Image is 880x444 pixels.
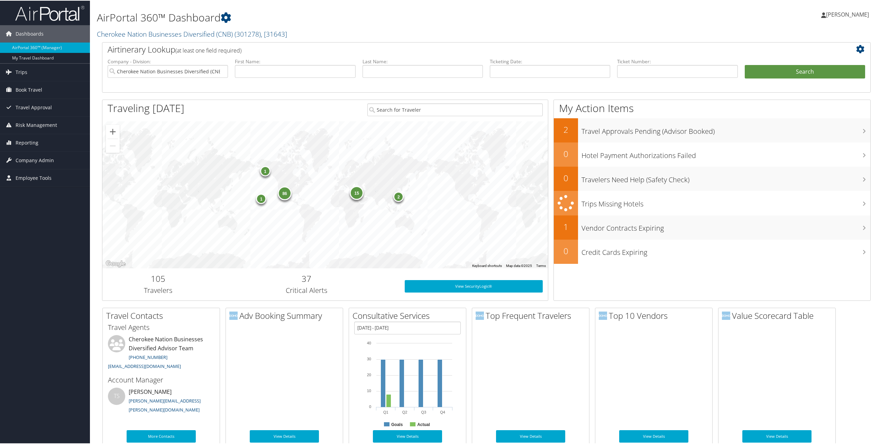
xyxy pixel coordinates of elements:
h2: 0 [554,147,578,159]
span: , [ 31643 ] [261,29,287,38]
h3: Credit Cards Expiring [581,243,870,257]
a: [EMAIL_ADDRESS][DOMAIN_NAME] [108,362,181,369]
img: domo-logo.png [229,311,238,319]
tspan: 40 [367,340,371,344]
h2: Top Frequent Travelers [476,309,589,321]
h3: Hotel Payment Authorizations Failed [581,147,870,160]
h1: AirPortal 360™ Dashboard [97,10,616,24]
span: Employee Tools [16,169,52,186]
h3: Critical Alerts [219,285,394,295]
span: Risk Management [16,116,57,133]
h2: Top 10 Vendors [599,309,712,321]
span: Travel Approval [16,98,52,115]
h3: Travel Approvals Pending (Advisor Booked) [581,122,870,136]
label: Ticketing Date: [490,57,610,64]
h3: Travelers Need Help (Safety Check) [581,171,870,184]
h3: Account Manager [108,374,214,384]
a: View Details [373,429,442,442]
a: View SecurityLogic® [405,279,543,292]
a: [PHONE_NUMBER] [129,353,167,360]
span: (at least one field required) [175,46,241,54]
img: domo-logo.png [476,311,484,319]
a: More Contacts [127,429,196,442]
a: Trips Missing Hotels [554,190,870,215]
a: 0Credit Cards Expiring [554,239,870,263]
tspan: 30 [367,356,371,360]
h2: Travel Contacts [106,309,220,321]
text: Goals [391,422,403,426]
h3: Travel Agents [108,322,214,332]
img: domo-logo.png [599,311,607,319]
img: Google [104,259,127,268]
a: [PERSON_NAME] [821,3,876,24]
div: 2 [393,191,404,201]
span: Dashboards [16,25,44,42]
h3: Trips Missing Hotels [581,195,870,208]
text: Q3 [421,409,427,414]
span: Book Travel [16,81,42,98]
img: airportal-logo.png [15,4,84,21]
h3: Travelers [108,285,209,295]
div: 1 [260,165,271,176]
h2: 105 [108,272,209,284]
h2: Adv Booking Summary [229,309,343,321]
span: ( 301278 ) [235,29,261,38]
h2: Airtinerary Lookup [108,43,801,55]
h2: Consultative Services [352,309,466,321]
img: domo-logo.png [722,311,730,319]
div: TS [108,387,125,404]
a: Cherokee Nation Businesses Diversified (CNB) [97,29,287,38]
a: 2Travel Approvals Pending (Advisor Booked) [554,118,870,142]
a: 1Vendor Contracts Expiring [554,215,870,239]
h1: Traveling [DATE] [108,100,184,115]
h2: 2 [554,123,578,135]
button: Zoom in [106,124,120,138]
h3: Vendor Contracts Expiring [581,219,870,232]
label: First Name: [235,57,355,64]
span: [PERSON_NAME] [826,10,869,18]
h1: My Action Items [554,100,870,115]
div: 86 [278,185,292,199]
button: Keyboard shortcuts [472,263,502,268]
h2: 0 [554,244,578,256]
a: View Details [619,429,688,442]
text: Q1 [383,409,388,414]
a: 0Hotel Payment Authorizations Failed [554,142,870,166]
span: Map data ©2025 [506,263,532,267]
h2: 1 [554,220,578,232]
div: 1 [256,193,266,203]
tspan: 0 [369,404,371,408]
li: [PERSON_NAME] [104,387,218,415]
tspan: 10 [367,388,371,392]
button: Zoom out [106,138,120,152]
h2: 0 [554,172,578,183]
label: Company - Division: [108,57,228,64]
label: Ticket Number: [617,57,737,64]
text: Q2 [402,409,407,414]
span: Trips [16,63,27,80]
text: Actual [417,422,430,426]
a: 0Travelers Need Help (Safety Check) [554,166,870,190]
input: Search for Traveler [367,103,543,115]
a: Terms (opens in new tab) [536,263,546,267]
a: View Details [496,429,565,442]
span: Company Admin [16,151,54,168]
li: Cherokee Nation Businesses Diversified Advisor Team [104,334,218,371]
h2: 37 [219,272,394,284]
text: Q4 [440,409,445,414]
label: Last Name: [363,57,483,64]
h2: Value Scorecard Table [722,309,835,321]
a: View Details [250,429,319,442]
div: 15 [350,185,364,199]
a: Open this area in Google Maps (opens a new window) [104,259,127,268]
button: Search [745,64,865,78]
a: View Details [742,429,812,442]
tspan: 20 [367,372,371,376]
a: [PERSON_NAME][EMAIL_ADDRESS][PERSON_NAME][DOMAIN_NAME] [129,397,201,412]
span: Reporting [16,133,38,151]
